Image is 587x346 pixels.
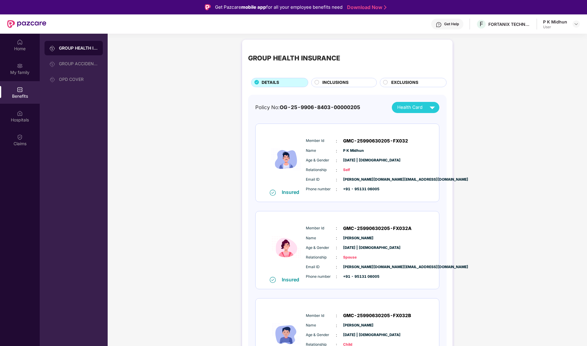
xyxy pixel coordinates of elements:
span: +91 - 95131 06005 [343,274,373,280]
span: Email ID [306,177,336,182]
span: Email ID [306,264,336,270]
span: Member Id [306,313,336,319]
span: : [336,332,337,338]
img: svg+xml;base64,PHN2ZyB4bWxucz0iaHR0cDovL3d3dy53My5vcmcvMjAwMC9zdmciIHdpZHRoPSIxNiIgaGVpZ2h0PSIxNi... [270,190,276,196]
img: svg+xml;base64,PHN2ZyBpZD0iQmVuZWZpdHMiIHhtbG5zPSJodHRwOi8vd3d3LnczLm9yZy8yMDAwL3N2ZyIgd2lkdGg9Ij... [17,87,23,93]
span: : [336,235,337,241]
img: svg+xml;base64,PHN2ZyB4bWxucz0iaHR0cDovL3d3dy53My5vcmcvMjAwMC9zdmciIHZpZXdCb3g9IjAgMCAyNCAyNCIgd2... [427,102,438,113]
span: [PERSON_NAME][DOMAIN_NAME][EMAIL_ADDRESS][DOMAIN_NAME] [343,264,373,270]
div: User [543,25,567,29]
span: : [336,167,337,173]
span: [DATE] | [DEMOGRAPHIC_DATA] [343,332,373,338]
img: svg+xml;base64,PHN2ZyBpZD0iQ2xhaW0iIHhtbG5zPSJodHRwOi8vd3d3LnczLm9yZy8yMDAwL3N2ZyIgd2lkdGg9IjIwIi... [17,134,23,140]
img: svg+xml;base64,PHN2ZyB3aWR0aD0iMjAiIGhlaWdodD0iMjAiIHZpZXdCb3g9IjAgMCAyMCAyMCIgZmlsbD0ibm9uZSIgeG... [49,77,55,83]
img: New Pazcare Logo [7,20,46,28]
span: : [336,322,337,329]
span: Relationship [306,167,336,173]
img: svg+xml;base64,PHN2ZyBpZD0iSG9tZSIgeG1sbnM9Imh0dHA6Ly93d3cudzMub3JnLzIwMDAvc3ZnIiB3aWR0aD0iMjAiIG... [17,39,23,45]
div: Insured [282,189,303,195]
span: EXCLUSIONS [391,79,418,86]
span: : [336,312,337,319]
span: Phone number [306,274,336,280]
span: [PERSON_NAME] [343,235,373,241]
span: Name [306,148,336,154]
img: svg+xml;base64,PHN2ZyB3aWR0aD0iMjAiIGhlaWdodD0iMjAiIHZpZXdCb3g9IjAgMCAyMCAyMCIgZmlsbD0ibm9uZSIgeG... [49,45,55,51]
span: Phone number [306,186,336,192]
span: Age & Gender [306,245,336,251]
span: Name [306,323,336,328]
span: : [336,176,337,183]
span: GMC-25990630205-FX032B [343,312,411,319]
img: Stroke [384,4,386,11]
span: : [336,244,337,251]
div: OPD COVER [59,77,98,82]
button: Health Card [392,102,439,113]
img: svg+xml;base64,PHN2ZyBpZD0iRHJvcGRvd24tMzJ4MzIiIHhtbG5zPSJodHRwOi8vd3d3LnczLm9yZy8yMDAwL3N2ZyIgd2... [574,22,579,26]
span: : [336,157,337,164]
span: INCLUSIONS [322,79,349,86]
div: GROUP HEALTH INSURANCE [248,53,340,63]
span: +91 - 95131 06005 [343,186,373,192]
a: Download Now [347,4,385,11]
span: Spouse [343,255,373,260]
img: icon [268,130,304,189]
span: : [336,186,337,193]
span: [DATE] | [DEMOGRAPHIC_DATA] [343,158,373,163]
span: DETAILS [262,79,279,86]
img: svg+xml;base64,PHN2ZyB4bWxucz0iaHR0cDovL3d3dy53My5vcmcvMjAwMC9zdmciIHdpZHRoPSIxNiIgaGVpZ2h0PSIxNi... [270,277,276,283]
span: : [336,264,337,270]
img: svg+xml;base64,PHN2ZyB3aWR0aD0iMjAiIGhlaWdodD0iMjAiIHZpZXdCb3g9IjAgMCAyMCAyMCIgZmlsbD0ibm9uZSIgeG... [49,61,55,67]
span: Age & Gender [306,332,336,338]
img: Logo [205,4,211,10]
div: Insured [282,277,303,283]
span: [DATE] | [DEMOGRAPHIC_DATA] [343,245,373,251]
span: GMC-25990630205-FX032 [343,137,408,145]
span: OG-25-9906-8403-00000205 [280,104,360,110]
span: GMC-25990630205-FX032A [343,225,412,232]
span: Age & Gender [306,158,336,163]
img: svg+xml;base64,PHN2ZyBpZD0iSGVscC0zMngzMiIgeG1sbnM9Imh0dHA6Ly93d3cudzMub3JnLzIwMDAvc3ZnIiB3aWR0aD... [436,22,442,28]
img: icon [268,217,304,276]
span: Name [306,235,336,241]
span: [PERSON_NAME][DOMAIN_NAME][EMAIL_ADDRESS][DOMAIN_NAME] [343,177,373,182]
strong: mobile app [241,4,266,10]
span: : [336,225,337,231]
span: : [336,138,337,144]
div: GROUP HEALTH INSURANCE [59,45,98,51]
span: P K Midhun [343,148,373,154]
div: GROUP ACCIDENTAL INSURANCE [59,61,98,66]
div: Get Help [444,22,459,26]
span: Self [343,167,373,173]
div: Policy No: [255,103,360,111]
img: svg+xml;base64,PHN2ZyBpZD0iSG9zcGl0YWxzIiB4bWxucz0iaHR0cDovL3d3dy53My5vcmcvMjAwMC9zdmciIHdpZHRoPS... [17,110,23,116]
div: Get Pazcare for all your employee benefits need [215,4,343,11]
span: Relationship [306,255,336,260]
span: : [336,273,337,280]
span: : [336,254,337,261]
img: svg+xml;base64,PHN2ZyB3aWR0aD0iMjAiIGhlaWdodD0iMjAiIHZpZXdCb3g9IjAgMCAyMCAyMCIgZmlsbD0ibm9uZSIgeG... [17,63,23,69]
div: FORTANIX TECHNOLOGIES INDIA PRIVATE LIMITED [488,21,530,27]
span: [PERSON_NAME] [343,323,373,328]
span: F [480,20,483,28]
span: Member Id [306,138,336,144]
span: Member Id [306,225,336,231]
span: : [336,148,337,154]
span: Health Card [397,104,423,111]
div: P K Midhun [543,19,567,25]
